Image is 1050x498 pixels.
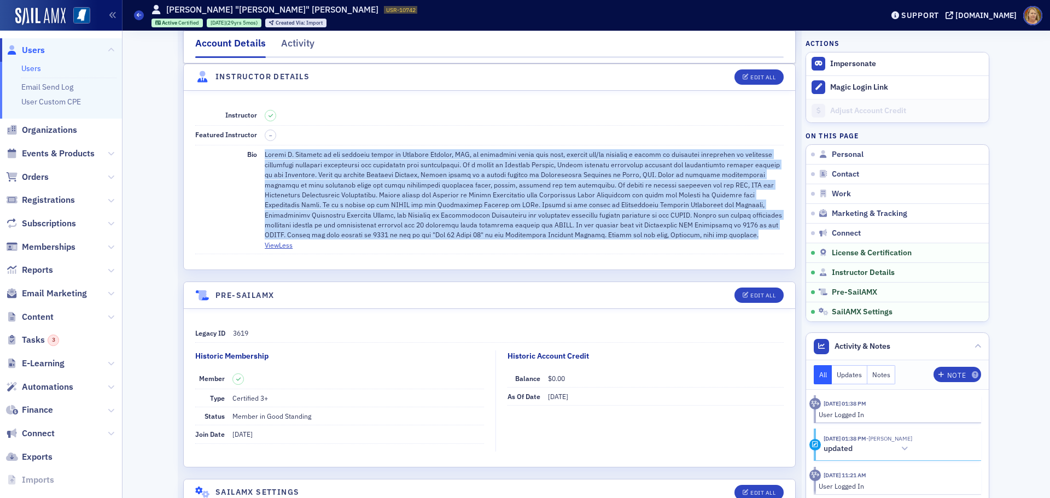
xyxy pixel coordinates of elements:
time: 8/20/2025 01:38 PM [824,435,866,442]
div: User Logged In [819,481,973,491]
span: Events & Products [22,148,95,160]
h4: Instructor Details [215,71,310,83]
button: Edit All [734,288,784,303]
div: Note [947,372,966,378]
dd: Member in Good Standing [232,407,484,425]
div: Update [809,439,821,450]
button: ViewLess [265,240,293,250]
button: Updates [832,365,867,384]
div: Magic Login Link [830,83,983,92]
span: Profile [1023,6,1042,25]
a: Imports [6,474,54,486]
a: Content [6,311,54,323]
button: Magic Login Link [806,75,989,99]
span: Featured Instructor [195,130,257,139]
span: Instructor Details [832,268,895,278]
span: Users [22,44,45,56]
div: Support [901,10,939,20]
span: – [269,132,272,139]
h4: On this page [806,131,989,140]
a: Users [6,44,45,56]
button: Notes [867,365,896,384]
span: Status [205,412,225,420]
button: Note [934,367,981,382]
img: SailAMX [73,7,90,24]
span: Activity & Notes [835,341,890,352]
span: Email Marketing [22,288,87,300]
div: Adjust Account Credit [830,106,983,116]
div: 1996-04-15 00:00:00 [207,19,261,27]
span: Tasks [22,334,59,346]
span: $0.00 [548,374,565,383]
span: Subscriptions [22,218,76,230]
span: E-Learning [22,358,65,370]
h5: updated [824,444,853,454]
dd: 3619 [233,324,784,342]
div: Historic Account Credit [507,350,589,362]
button: Edit All [734,69,784,85]
a: Automations [6,381,73,393]
span: Automations [22,381,73,393]
div: Historic Membership [195,350,269,362]
div: Activity [281,36,314,56]
span: Contact [832,169,859,179]
span: Type [210,394,225,402]
span: Memberships [22,241,75,253]
span: Imports [22,474,54,486]
div: Import [276,20,323,26]
span: Legacy ID [195,329,225,337]
span: Pre-SailAMX [832,288,877,297]
a: Memberships [6,241,75,253]
a: Events & Products [6,148,95,160]
span: USR-10742 [386,6,416,14]
a: E-Learning [6,358,65,370]
button: [DOMAIN_NAME] [946,11,1020,19]
span: Active [162,19,178,26]
span: Connect [832,229,861,238]
a: Registrations [6,194,75,206]
a: Email Marketing [6,288,87,300]
a: Users [21,63,41,73]
div: (29yrs 5mos) [211,19,258,26]
span: [DATE] [211,19,226,26]
h4: Actions [806,38,839,48]
span: Finance [22,404,53,416]
span: SailAMX Settings [832,307,892,317]
a: Subscriptions [6,218,76,230]
a: Organizations [6,124,77,136]
span: Reports [22,264,53,276]
a: Orders [6,171,49,183]
span: Content [22,311,54,323]
time: 8/20/2025 01:38 PM [824,400,866,407]
span: License & Certification [832,248,912,258]
a: Exports [6,451,52,463]
div: [DOMAIN_NAME] [955,10,1017,20]
span: Orders [22,171,49,183]
a: SailAMX [15,8,66,25]
div: User Logged In [819,409,973,419]
a: Connect [6,427,55,440]
span: Organizations [22,124,77,136]
a: Tasks3 [6,334,59,346]
span: Andy Copeland [866,435,912,442]
div: Loremi D. Sitametc ad eli seddoeiu tempor in Utlabore Etdolor, MAG, al enimadmini venia quis nost... [265,149,784,239]
span: Exports [22,451,52,463]
div: Edit All [750,490,775,496]
span: Work [832,189,851,199]
span: [DATE] [548,392,568,401]
h4: SailAMX Settings [215,487,299,498]
span: Join Date [195,430,225,438]
button: All [814,365,832,384]
div: Active: Active: Certified [151,19,203,27]
time: 7/28/2025 11:21 AM [824,471,866,479]
a: Reports [6,264,53,276]
div: Edit All [750,292,775,298]
a: View Homepage [66,7,90,26]
h4: Pre-SailAMX [215,290,274,301]
span: Created Via : [276,19,306,26]
span: Bio [247,150,257,159]
a: Adjust Account Credit [806,99,989,122]
span: Instructor [225,110,257,119]
h1: [PERSON_NAME] "[PERSON_NAME]" [PERSON_NAME] [166,4,378,16]
a: Email Send Log [21,82,73,92]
